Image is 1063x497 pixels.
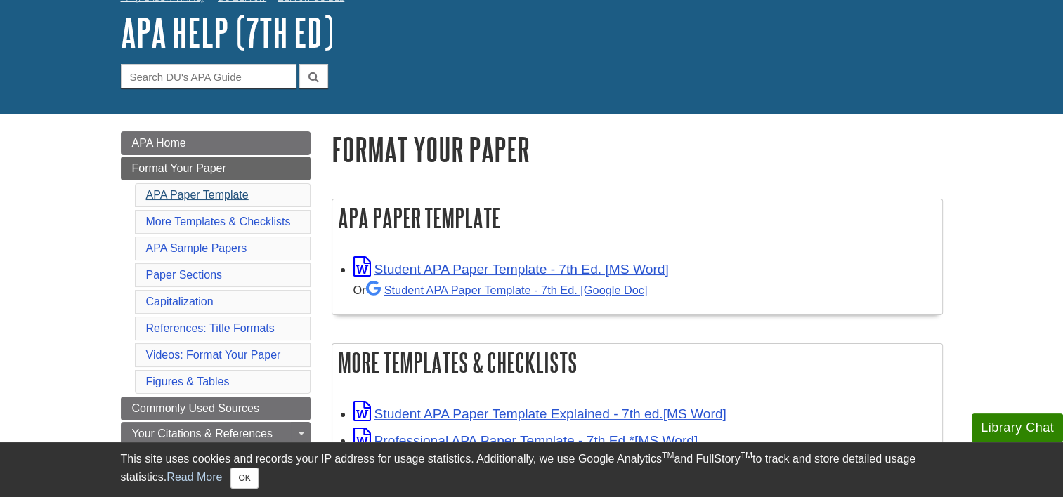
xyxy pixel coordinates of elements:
a: Student APA Paper Template - 7th Ed. [Google Doc] [366,284,648,296]
span: Your Citations & References [132,428,273,439]
a: Figures & Tables [146,376,230,387]
div: This site uses cookies and records your IP address for usage statistics. Additionally, we use Goo... [121,451,943,489]
a: Commonly Used Sources [121,397,311,420]
a: APA Home [121,131,311,155]
a: Your Citations & References [121,422,311,446]
a: Capitalization [146,296,214,307]
div: Guide Page Menu [121,131,311,496]
a: APA Sample Papers [146,242,247,254]
span: Commonly Used Sources [132,402,259,414]
a: Read More [167,471,222,483]
span: Format Your Paper [132,162,226,174]
a: References: Title Formats [146,322,275,334]
a: APA Help (7th Ed) [121,11,334,54]
a: Videos: Format Your Paper [146,349,281,361]
sup: TM [662,451,674,460]
input: Search DU's APA Guide [121,64,296,88]
sup: TM [741,451,752,460]
button: Close [230,468,258,489]
a: Link opens in new window [353,433,698,448]
a: Paper Sections [146,269,223,281]
a: Link opens in new window [353,262,669,277]
a: APA Paper Template [146,189,249,201]
h1: Format Your Paper [332,131,943,167]
button: Library Chat [972,413,1063,442]
a: Format Your Paper [121,157,311,180]
h2: APA Paper Template [332,199,942,237]
a: Link opens in new window [353,406,726,421]
span: APA Home [132,137,186,149]
small: Or [353,284,648,296]
h2: More Templates & Checklists [332,344,942,381]
a: More Templates & Checklists [146,216,291,227]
